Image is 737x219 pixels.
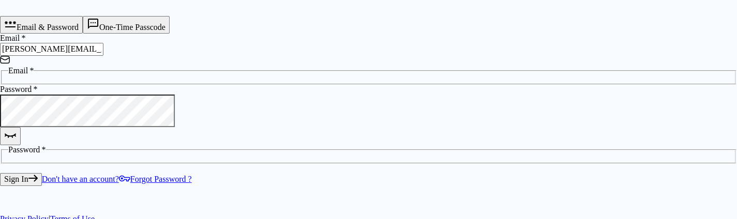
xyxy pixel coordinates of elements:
[8,145,46,154] span: Password *
[119,175,192,183] a: Forgot Password ?
[83,16,170,34] button: One-Time Passcode
[42,175,119,183] a: Don't have an account?
[8,66,34,75] span: Email *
